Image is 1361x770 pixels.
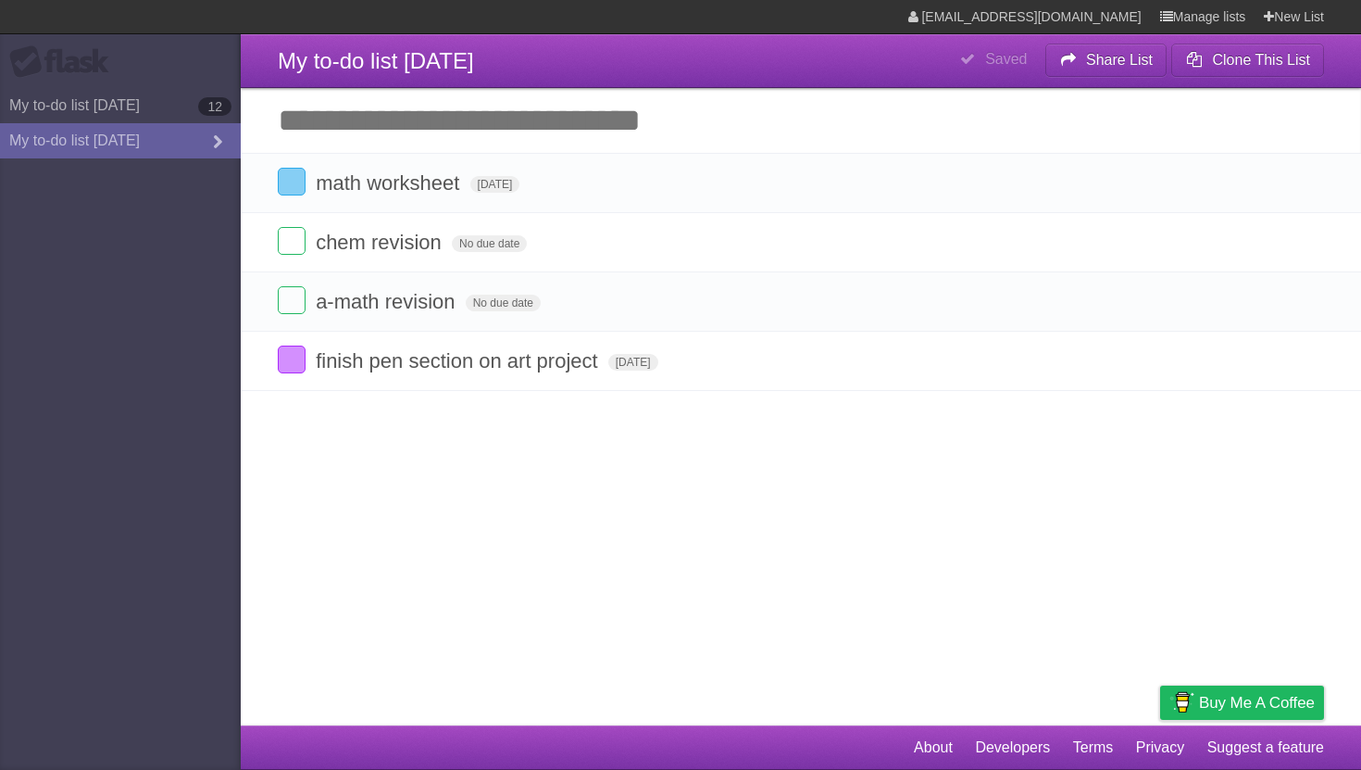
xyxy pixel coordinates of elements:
[278,286,306,314] label: Done
[316,290,459,313] span: a-math revision
[608,354,658,371] span: [DATE]
[985,51,1027,67] b: Saved
[198,97,231,116] b: 12
[466,295,541,311] span: No due date
[470,176,520,193] span: [DATE]
[316,349,603,372] span: finish pen section on art project
[914,730,953,765] a: About
[316,171,464,195] span: math worksheet
[278,346,306,373] label: Done
[1207,730,1324,765] a: Suggest a feature
[1086,52,1153,68] b: Share List
[1169,687,1194,718] img: Buy me a coffee
[452,235,527,252] span: No due date
[975,730,1050,765] a: Developers
[1199,687,1315,719] span: Buy me a coffee
[278,48,474,73] span: My to-do list [DATE]
[1171,44,1324,77] button: Clone This List
[1073,730,1114,765] a: Terms
[278,168,306,196] label: Done
[1212,52,1310,68] b: Clone This List
[1045,44,1167,77] button: Share List
[9,45,120,79] div: Flask
[1136,730,1184,765] a: Privacy
[278,227,306,255] label: Done
[316,231,446,254] span: chem revision
[1160,686,1324,720] a: Buy me a coffee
